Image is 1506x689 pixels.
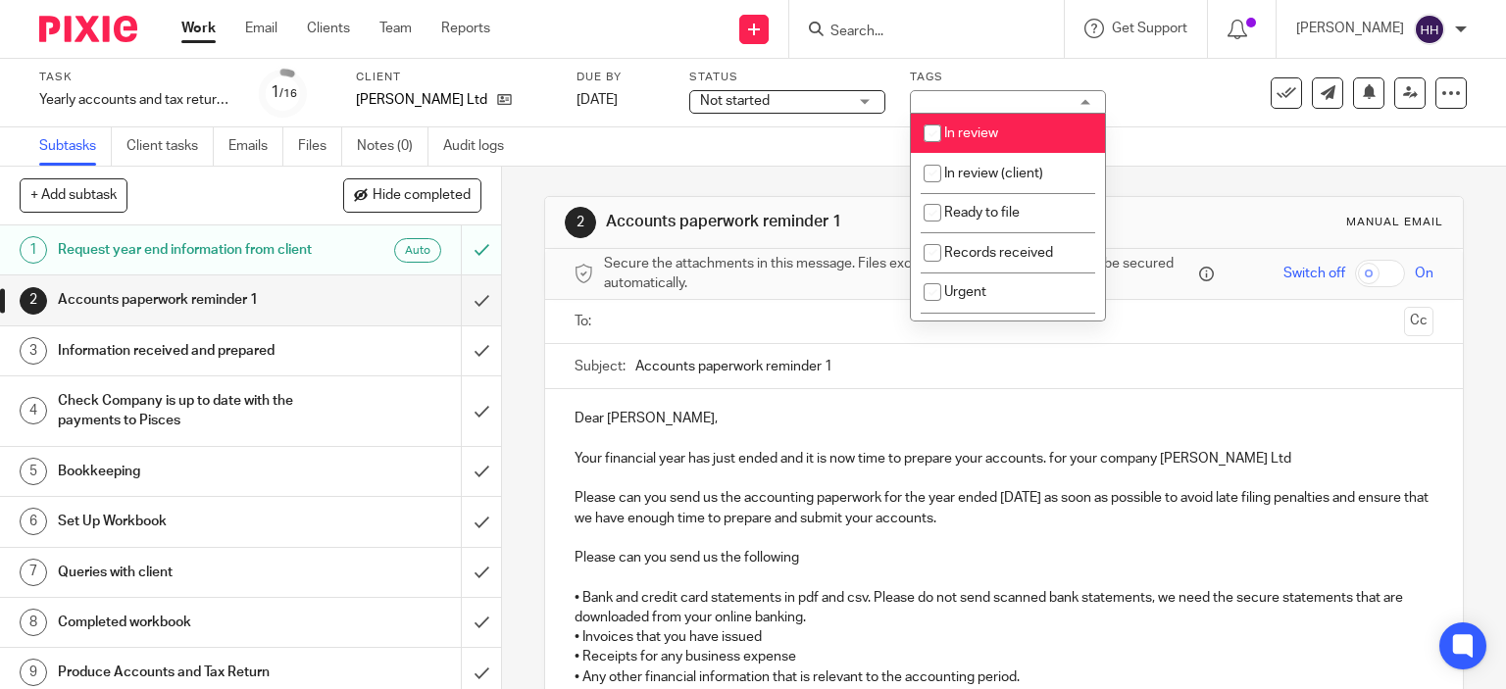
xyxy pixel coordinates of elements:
div: Yearly accounts and tax return - Automatic - July 2025 [39,90,235,110]
p: [PERSON_NAME] Ltd [356,90,487,110]
a: Emails [228,127,283,166]
a: Email [245,19,277,38]
img: svg%3E [1414,14,1445,45]
a: Work [181,19,216,38]
div: 1 [20,236,47,264]
div: Manual email [1346,215,1443,230]
span: Secure the attachments in this message. Files exceeding the size limit (10MB) will be secured aut... [604,254,1195,294]
div: 1 [271,81,297,104]
div: 4 [20,397,47,424]
button: Hide completed [343,178,481,212]
input: Search [828,24,1005,41]
p: • Invoices that you have issued [575,627,1434,647]
span: [DATE] [577,93,618,107]
p: Please can you send us the following [575,548,1434,567]
span: In review (client) [944,167,1043,180]
a: Notes (0) [357,127,428,166]
span: On [1415,264,1433,283]
small: /16 [279,88,297,99]
p: Dear [PERSON_NAME], [575,409,1434,428]
h1: Information received and prepared [58,336,314,366]
div: 5 [20,458,47,485]
button: + Add subtask [20,178,127,212]
h1: Produce Accounts and Tax Return [58,658,314,687]
a: Audit logs [443,127,519,166]
a: Team [379,19,412,38]
h1: Queries with client [58,558,314,587]
p: • Bank and credit card statements in pdf and csv. Please do not send scanned bank statements, we ... [575,588,1434,628]
h1: Accounts paperwork reminder 1 [606,212,1045,232]
div: 9 [20,659,47,686]
div: 2 [20,287,47,315]
h1: Set Up Workbook [58,507,314,536]
button: Cc [1404,307,1433,336]
div: 7 [20,559,47,586]
span: Get Support [1112,22,1187,35]
label: Task [39,70,235,85]
span: Not started [700,94,770,108]
a: Subtasks [39,127,112,166]
label: Tags [910,70,1106,85]
label: Client [356,70,552,85]
span: Switch off [1283,264,1345,283]
p: • Receipts for any business expense [575,647,1434,666]
h1: Accounts paperwork reminder 1 [58,285,314,315]
div: 8 [20,609,47,636]
p: Your financial year has just ended and it is now time to prepare your accounts. for your company ... [575,449,1434,468]
label: Due by [577,70,665,85]
div: Auto [394,238,441,263]
span: Records received [944,246,1053,260]
span: In review [944,126,998,140]
a: Files [298,127,342,166]
span: Hide completed [373,188,471,204]
p: [PERSON_NAME] [1296,19,1404,38]
span: Ready to file [944,206,1020,220]
div: Yearly accounts and tax return - Automatic - [DATE] [39,90,235,110]
img: Pixie [39,16,137,42]
a: Client tasks [126,127,214,166]
div: 2 [565,207,596,238]
h1: Completed workbook [58,608,314,637]
p: • Any other financial information that is relevant to the accounting period. [575,667,1434,687]
h1: Bookkeeping [58,457,314,486]
span: Urgent [944,285,986,299]
label: To: [575,312,596,331]
div: 3 [20,337,47,365]
a: Reports [441,19,490,38]
div: 6 [20,508,47,535]
label: Status [689,70,885,85]
h1: Check Company is up to date with the payments to Pisces [58,386,314,436]
a: Clients [307,19,350,38]
h1: Request year end information from client [58,235,314,265]
p: Please can you send us the accounting paperwork for the year ended [DATE] as soon as possible to ... [575,488,1434,528]
label: Subject: [575,357,626,376]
